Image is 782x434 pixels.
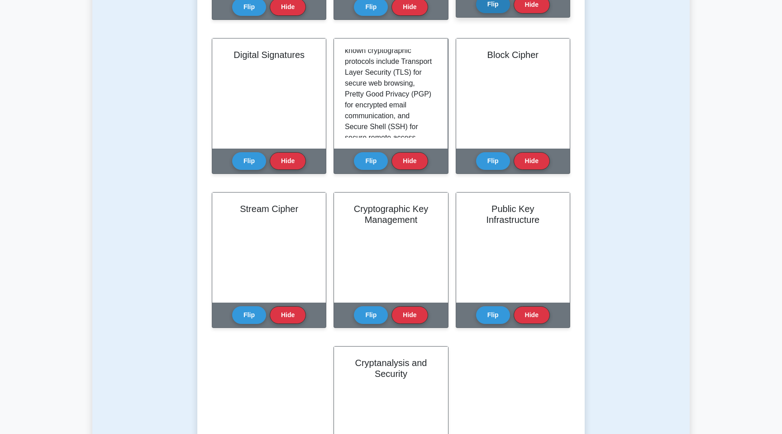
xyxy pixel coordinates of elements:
h2: Block Cipher [467,49,559,60]
button: Flip [476,152,510,170]
h2: Cryptanalysis and Security [345,357,437,379]
button: Flip [232,152,266,170]
button: Hide [391,152,428,170]
h2: Digital Signatures [223,49,315,60]
button: Flip [476,306,510,324]
button: Hide [391,306,428,324]
h2: Cryptographic Key Management [345,203,437,225]
button: Hide [514,306,550,324]
button: Hide [270,306,306,324]
button: Flip [354,306,388,324]
button: Flip [354,152,388,170]
button: Hide [270,152,306,170]
h2: Stream Cipher [223,203,315,214]
button: Flip [232,306,266,324]
h2: Public Key Infrastructure [467,203,559,225]
button: Hide [514,152,550,170]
